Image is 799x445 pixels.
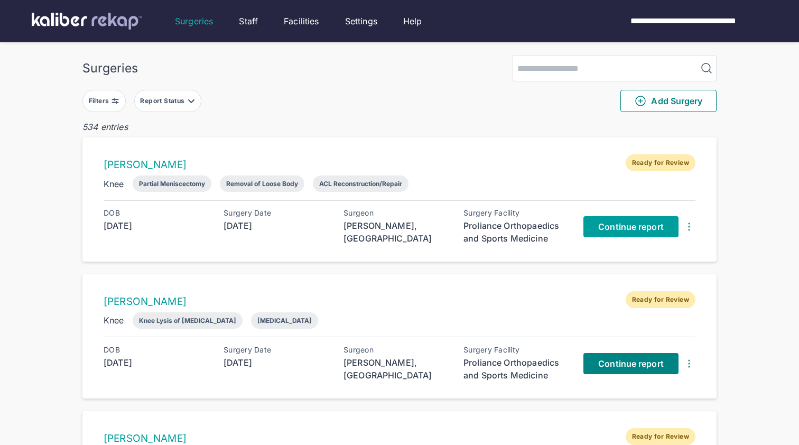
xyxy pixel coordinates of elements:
span: Continue report [598,358,664,369]
img: filter-caret-down-grey.b3560631.svg [187,97,196,105]
a: Settings [345,15,377,27]
div: [DATE] [104,219,209,232]
div: Surgery Date [224,346,329,354]
div: Partial Meniscectomy [139,180,205,188]
button: Report Status [134,90,201,112]
div: 534 entries [82,120,717,133]
span: Continue report [598,221,664,232]
a: Surgeries [175,15,213,27]
div: Report Status [140,97,187,105]
a: [PERSON_NAME] [104,295,187,308]
img: faders-horizontal-grey.d550dbda.svg [111,97,119,105]
div: Surgery Facility [463,346,569,354]
div: Proliance Orthopaedics and Sports Medicine [463,356,569,382]
div: Knee [104,178,124,190]
div: [DATE] [224,356,329,369]
div: [MEDICAL_DATA] [257,317,312,325]
span: Ready for Review [626,291,695,308]
img: PlusCircleGreen.5fd88d77.svg [634,95,647,107]
img: DotsThreeVertical.31cb0eda.svg [683,220,695,233]
button: Filters [82,90,126,112]
div: Proliance Orthopaedics and Sports Medicine [463,219,569,245]
img: DotsThreeVertical.31cb0eda.svg [683,357,695,370]
div: DOB [104,346,209,354]
div: Surgeon [343,346,449,354]
div: Surgeon [343,209,449,217]
span: Ready for Review [626,428,695,445]
img: kaliber labs logo [32,13,142,30]
div: [PERSON_NAME], [GEOGRAPHIC_DATA] [343,219,449,245]
div: [PERSON_NAME], [GEOGRAPHIC_DATA] [343,356,449,382]
div: Knee [104,314,124,327]
div: Surgery Facility [463,209,569,217]
div: [DATE] [224,219,329,232]
button: Add Surgery [620,90,717,112]
div: Removal of Loose Body [226,180,298,188]
span: Add Surgery [634,95,702,107]
div: ACL Reconstruction/Repair [319,180,402,188]
div: Surgery Date [224,209,329,217]
a: Facilities [284,15,319,27]
div: Knee Lysis of [MEDICAL_DATA] [139,317,236,325]
a: Continue report [583,216,679,237]
div: Surgeries [82,61,138,76]
a: Continue report [583,353,679,374]
img: MagnifyingGlass.1dc66aab.svg [700,62,713,75]
a: [PERSON_NAME] [104,159,187,171]
div: Filters [89,97,112,105]
div: [DATE] [104,356,209,369]
div: DOB [104,209,209,217]
span: Ready for Review [626,154,695,171]
a: Help [403,15,422,27]
a: [PERSON_NAME] [104,432,187,444]
a: Staff [239,15,258,27]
